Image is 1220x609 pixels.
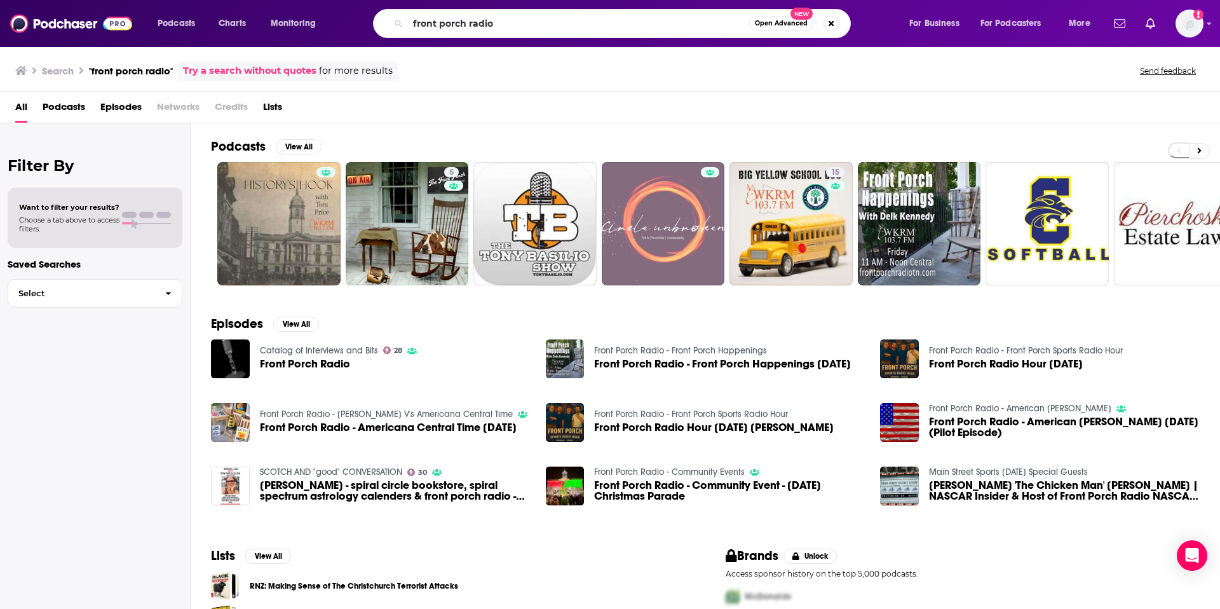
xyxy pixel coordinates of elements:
a: Front Porch Radio - Front Porch Sports Radio Hour [594,409,788,420]
span: Front Porch Radio - Community Event - [DATE] Christmas Parade [594,480,865,502]
button: open menu [900,13,975,34]
a: Front Porch Radio - Americana Central Time 1-29-2023 [260,422,517,433]
span: All [15,97,27,123]
a: 30 [407,469,428,476]
span: More [1069,15,1090,32]
h2: Filter By [8,156,182,175]
span: Front Porch Radio - Front Porch Happenings [DATE] [594,359,851,369]
span: for more results [319,64,393,78]
div: Search podcasts, credits, & more... [385,9,863,38]
span: [PERSON_NAME] 'The Chicken Man' [PERSON_NAME] | NASCAR Insider & Host of Front Porch Radio NASCAR... [929,480,1200,502]
a: EpisodesView All [211,316,319,332]
span: 28 [394,348,402,353]
a: Front Porch Radio Hour 8-4-22 [929,359,1083,369]
a: Front Porch Radio - Community Event - December 2nd Christmas Parade [594,480,865,502]
h3: Search [42,65,74,77]
span: Monitoring [271,15,316,32]
button: Open AdvancedNew [749,16,813,31]
button: Send feedback [1136,65,1200,76]
img: julie wilder - spiral circle bookstore, spiral spectrum astrology calenders & front porch radio -... [211,467,250,505]
a: RNZ: Making Sense of The Christchurch Terrorist Attacks [250,579,458,593]
a: Front Porch Radio - Front Porch Happenings [594,345,767,356]
h2: Podcasts [211,139,266,154]
a: 5 [444,167,459,177]
a: RNZ: Making Sense of The Christchurch Terrorist Attacks [211,571,240,600]
span: Front Porch Radio - Americana Central Time [DATE] [260,422,517,433]
a: Show notifications dropdown [1141,13,1160,34]
a: Front Porch Radio - American Steele 1-22-2023 (Pilot Episode) [929,416,1200,438]
span: Podcasts [158,15,195,32]
a: julie wilder - spiral circle bookstore, spiral spectrum astrology calenders & front porch radio -... [260,480,531,502]
img: Front Porch Radio - American Steele 1-22-2023 (Pilot Episode) [880,403,919,442]
a: Podcasts [43,97,85,123]
button: open menu [262,13,332,34]
button: open menu [972,13,1060,34]
a: Front Porch Radio [260,359,350,369]
a: 15 [729,162,853,285]
img: User Profile [1176,10,1203,38]
span: Want to filter your results? [19,203,119,212]
span: Front Porch Radio - American [PERSON_NAME] [DATE] (Pilot Episode) [929,416,1200,438]
span: For Business [909,15,959,32]
span: 15 [831,167,839,179]
span: Episodes [100,97,142,123]
a: PodcastsView All [211,139,322,154]
a: Front Porch Radio - Front Porch Sports Radio Hour [929,345,1123,356]
img: Front Porch Radio - Community Event - December 2nd Christmas Parade [546,467,585,505]
input: Search podcasts, credits, & more... [408,13,749,34]
span: For Podcasters [980,15,1041,32]
h3: "front porch radio" [89,65,173,77]
img: Front Porch Radio [211,339,250,378]
img: Terry 'The Chicken Man' Wilcox | NASCAR Insider & Host of Front Porch Radio NASCAR Pre-Race Show [880,467,919,505]
div: Open Intercom Messenger [1177,540,1207,571]
a: Main Street Sports Today Special Guests [929,467,1088,477]
span: Front Porch Radio Hour [DATE] [929,359,1083,369]
span: [PERSON_NAME] - spiral circle bookstore, spiral spectrum astrology calenders & front porch radio ... [260,480,531,502]
a: Front Porch Radio - Front Porch Happenings 1-27-2023 [594,359,851,369]
a: 5 [346,162,469,285]
button: Show profile menu [1176,10,1203,38]
span: Front Porch Radio Hour [DATE] [PERSON_NAME] [594,422,834,433]
svg: Add a profile image [1193,10,1203,20]
a: Try a search without quotes [183,64,316,78]
a: Catalog of Interviews and Bits [260,345,378,356]
h2: Episodes [211,316,263,332]
img: Front Porch Radio Hour 8-4-22 [880,339,919,378]
button: Unlock [783,549,837,564]
span: New [790,8,813,20]
span: Choose a tab above to access filters. [19,216,119,233]
a: Lists [263,97,282,123]
span: Open Advanced [755,20,808,27]
p: Access sponsor history on the top 5,000 podcasts. [726,569,1200,578]
span: Credits [215,97,248,123]
a: Front Porch Radio - American Steele [929,403,1111,414]
a: Front Porch Radio - George Hamilton V's Americana Central Time [260,409,513,420]
img: Front Porch Radio Hour 8-18-22 James Dickinson [546,403,585,442]
button: open menu [1060,13,1106,34]
span: Networks [157,97,200,123]
img: Front Porch Radio - Front Porch Happenings 1-27-2023 [546,339,585,378]
img: Podchaser - Follow, Share and Rate Podcasts [10,11,132,36]
h2: Lists [211,548,235,564]
span: 5 [449,167,454,179]
a: Show notifications dropdown [1109,13,1130,34]
a: 15 [826,167,844,177]
span: Charts [219,15,246,32]
a: Front Porch Radio Hour 8-18-22 James Dickinson [594,422,834,433]
button: View All [273,317,319,332]
a: Charts [210,13,254,34]
button: open menu [149,13,212,34]
h2: Brands [726,548,778,564]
